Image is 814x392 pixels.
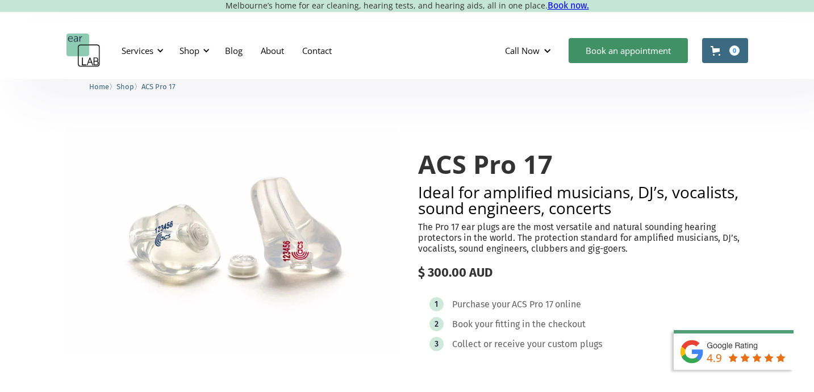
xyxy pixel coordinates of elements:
div: Book your fitting in the checkout [452,319,586,330]
span: ACS Pro 17 [141,82,176,91]
a: Contact [293,34,341,67]
div: 3 [435,340,439,348]
a: Home [89,81,109,91]
div: Services [115,34,167,68]
div: Shop [173,34,213,68]
h2: Ideal for amplified musicians, DJ’s, vocalists, sound engineers, concerts [418,184,748,216]
div: Call Now [505,45,540,56]
span: Home [89,82,109,91]
div: Services [122,45,153,56]
div: ACS Pro 17 [512,299,553,310]
div: 2 [435,320,439,328]
li: 〉 [89,81,116,93]
img: ACS Pro 17 [66,127,396,354]
div: $ 300.00 AUD [418,265,748,280]
a: About [252,34,293,67]
p: The Pro 17 ear plugs are the most versatile and natural sounding hearing protectors in the world.... [418,222,748,255]
div: 0 [729,45,740,56]
a: ACS Pro 17 [141,81,176,91]
h1: ACS Pro 17 [418,150,748,178]
a: Open cart [702,38,748,63]
div: Shop [180,45,199,56]
a: open lightbox [66,127,396,354]
div: Call Now [496,34,563,68]
a: Shop [116,81,134,91]
div: Collect or receive your custom plugs [452,339,602,350]
div: online [555,299,581,310]
span: Shop [116,82,134,91]
div: 1 [435,300,438,308]
a: Book an appointment [569,38,688,63]
li: 〉 [116,81,141,93]
a: Blog [216,34,252,67]
div: Purchase your [452,299,510,310]
a: home [66,34,101,68]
